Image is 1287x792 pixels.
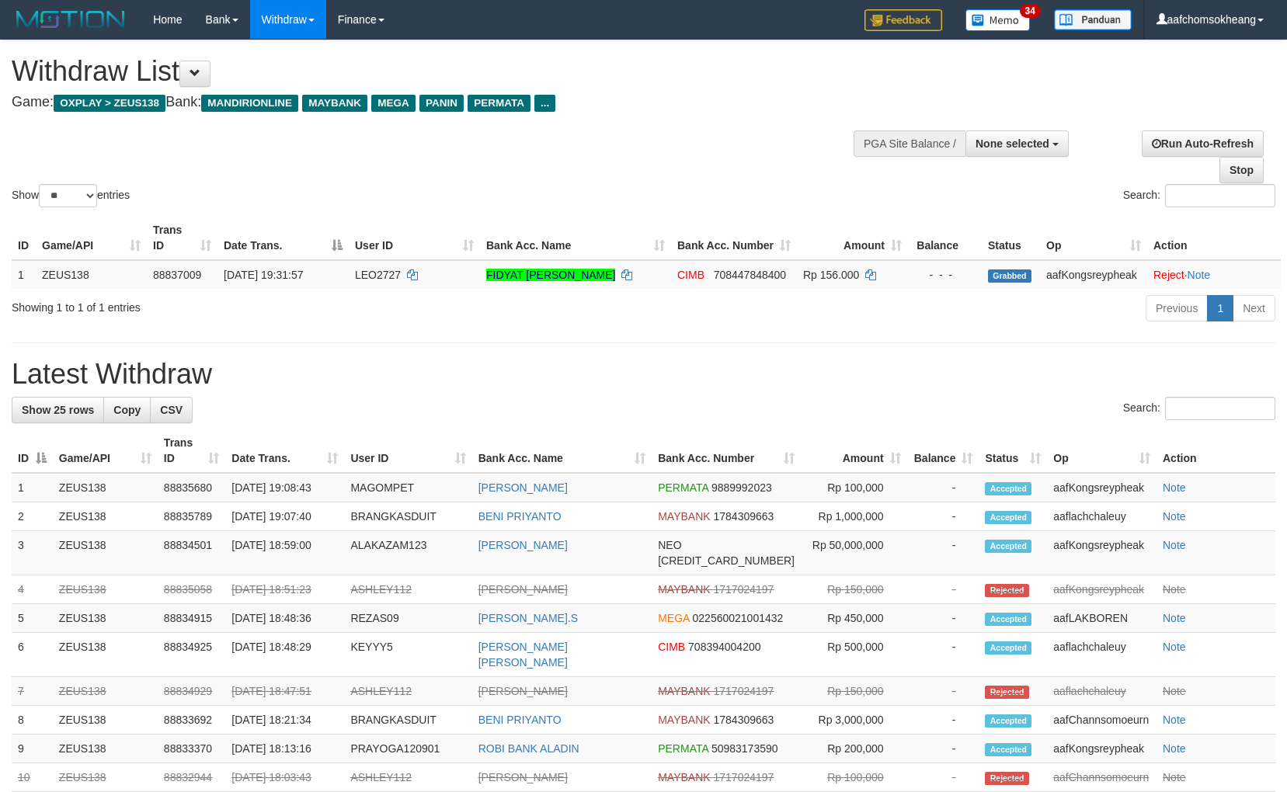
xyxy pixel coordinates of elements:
th: Game/API: activate to sort column ascending [53,429,158,473]
td: - [907,604,979,633]
th: Bank Acc. Name: activate to sort column ascending [472,429,652,473]
td: [DATE] 18:13:16 [225,735,344,763]
a: Note [1163,742,1186,755]
td: 88834929 [158,677,226,706]
td: 88835058 [158,575,226,604]
a: Note [1163,612,1186,624]
td: 88832944 [158,763,226,792]
td: Rp 450,000 [801,604,907,633]
input: Search: [1165,184,1275,207]
span: PERMATA [658,481,708,494]
th: Trans ID: activate to sort column ascending [147,216,217,260]
h4: Game: Bank: [12,95,843,110]
td: ZEUS138 [53,706,158,735]
td: - [907,531,979,575]
span: MAYBANK [658,583,710,596]
th: Balance [908,216,982,260]
span: Accepted [985,540,1031,553]
td: aafLAKBOREN [1047,604,1157,633]
td: 8 [12,706,53,735]
td: Rp 500,000 [801,633,907,677]
td: - [907,706,979,735]
td: Rp 150,000 [801,677,907,706]
td: Rp 100,000 [801,473,907,502]
td: - [907,473,979,502]
td: · [1147,260,1281,289]
span: CIMB [677,269,704,281]
span: PERMATA [468,95,530,112]
a: Stop [1219,157,1264,183]
span: ... [534,95,555,112]
label: Search: [1123,397,1275,420]
span: MAYBANK [658,771,710,783]
span: Accepted [985,613,1031,626]
td: Rp 1,000,000 [801,502,907,531]
div: PGA Site Balance / [854,130,965,157]
td: [DATE] 18:59:00 [225,531,344,575]
span: Rejected [985,686,1028,699]
a: [PERSON_NAME] [478,771,568,783]
td: BRANGKASDUIT [344,706,471,735]
span: Copy 1717024197 to clipboard [714,685,774,697]
th: Status: activate to sort column ascending [979,429,1047,473]
a: [PERSON_NAME] [PERSON_NAME] [478,641,568,669]
td: 10 [12,763,53,792]
a: FIDYAT [PERSON_NAME] [486,269,615,281]
a: BENI PRIYANTO [478,714,562,726]
th: Date Trans.: activate to sort column descending [217,216,349,260]
td: 2 [12,502,53,531]
td: [DATE] 18:03:43 [225,763,344,792]
td: [DATE] 18:48:36 [225,604,344,633]
td: 88834501 [158,531,226,575]
td: 88833370 [158,735,226,763]
a: Note [1163,539,1186,551]
span: Accepted [985,482,1031,495]
th: Op: activate to sort column ascending [1040,216,1147,260]
td: ZEUS138 [53,763,158,792]
td: 88835680 [158,473,226,502]
span: Copy 708394004200 to clipboard [688,641,760,653]
a: Copy [103,397,151,423]
span: Grabbed [988,269,1031,283]
span: Copy 1784309663 to clipboard [714,714,774,726]
button: None selected [965,130,1069,157]
span: MANDIRIONLINE [201,95,298,112]
a: BENI PRIYANTO [478,510,562,523]
td: ZEUS138 [53,604,158,633]
th: Trans ID: activate to sort column ascending [158,429,226,473]
th: Bank Acc. Name: activate to sort column ascending [480,216,671,260]
td: aaflachchaleuy [1047,502,1157,531]
td: [DATE] 18:51:23 [225,575,344,604]
th: Amount: activate to sort column ascending [801,429,907,473]
td: ZEUS138 [53,575,158,604]
td: 88834915 [158,604,226,633]
th: Action [1147,216,1281,260]
img: Feedback.jpg [864,9,942,31]
span: NEO [658,539,681,551]
span: Accepted [985,511,1031,524]
span: CSV [160,404,183,416]
td: ZEUS138 [36,260,147,289]
a: Note [1163,771,1186,783]
span: Copy 1717024197 to clipboard [714,771,774,783]
td: MAGOMPET [344,473,471,502]
span: MAYBANK [658,714,710,726]
span: LEO2727 [355,269,401,281]
td: aafKongsreypheak [1047,575,1157,604]
td: ASHLEY112 [344,677,471,706]
th: ID: activate to sort column descending [12,429,53,473]
span: Rejected [985,772,1028,785]
a: [PERSON_NAME].S [478,612,578,624]
a: ROBI BANK ALADIN [478,742,579,755]
td: 88834925 [158,633,226,677]
td: - [907,502,979,531]
td: ZEUS138 [53,677,158,706]
span: Rejected [985,584,1028,597]
span: Accepted [985,743,1031,756]
input: Search: [1165,397,1275,420]
img: Button%20Memo.svg [965,9,1031,31]
span: Copy 1784309663 to clipboard [714,510,774,523]
td: 1 [12,473,53,502]
a: [PERSON_NAME] [478,481,568,494]
span: Copy 50983173590 to clipboard [711,742,778,755]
